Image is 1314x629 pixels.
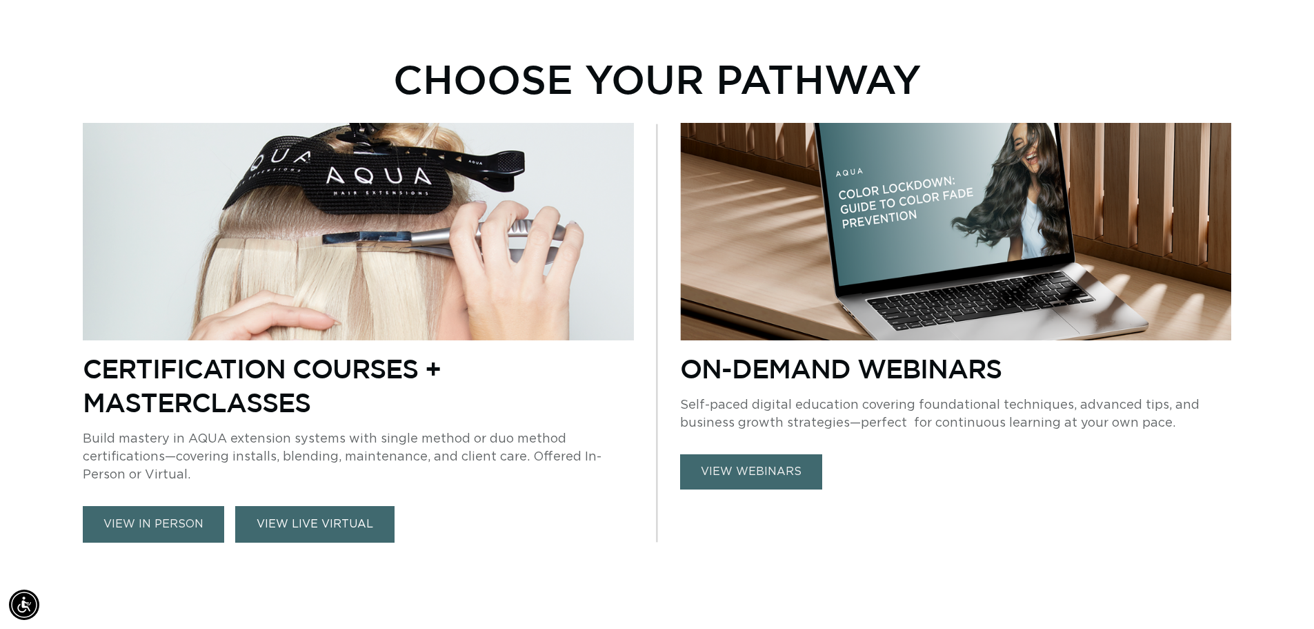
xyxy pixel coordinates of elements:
[680,396,1231,432] p: Self-paced digital education covering foundational techniques, advanced tips, and business growth...
[680,351,1231,385] p: On-Demand Webinars
[83,506,224,543] a: view in person
[83,351,634,419] p: Certification Courses + Masterclasses
[393,55,922,102] p: Choose Your Pathway
[680,454,822,490] a: view webinars
[1245,563,1314,629] iframe: Chat Widget
[9,590,39,620] div: Accessibility Menu
[235,506,395,543] a: VIEW LIVE VIRTUAL
[83,430,634,484] p: Build mastery in AQUA extension systems with single method or duo method certifications—covering ...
